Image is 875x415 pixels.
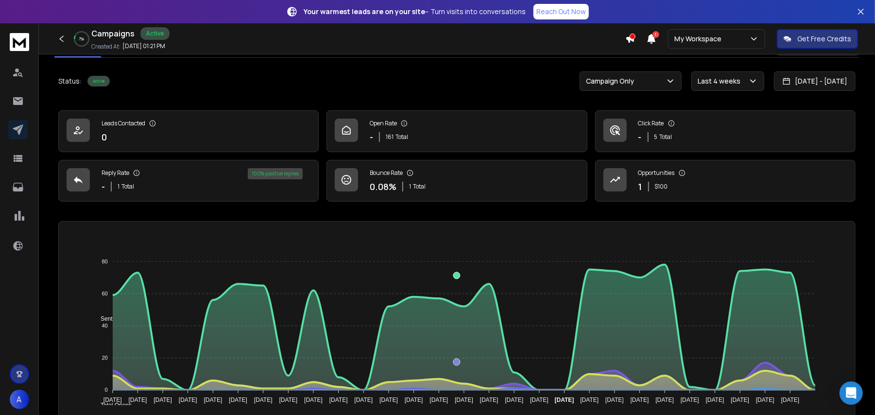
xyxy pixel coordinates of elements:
[254,397,273,403] tspan: [DATE]
[638,180,642,193] p: 1
[121,183,134,190] span: Total
[154,397,172,403] tspan: [DATE]
[355,397,373,403] tspan: [DATE]
[93,315,113,322] span: Sent
[638,130,642,144] p: -
[304,7,425,16] strong: Your warmest leads are on your site
[530,397,549,403] tspan: [DATE]
[638,169,675,177] p: Opportunities
[370,169,403,177] p: Bounce Rate
[248,168,303,179] div: 100 % positive replies
[326,160,587,202] a: Bounce Rate0.08%1Total
[58,160,319,202] a: Reply Rate-1Total100% positive replies
[102,323,108,329] tspan: 40
[774,71,856,91] button: [DATE] - [DATE]
[326,110,587,152] a: Open Rate-161Total
[10,390,29,409] button: A
[586,76,638,86] p: Campaign Only
[102,169,129,177] p: Reply Rate
[595,110,856,152] a: Click Rate-5Total
[370,130,373,144] p: -
[536,7,586,17] p: Reach Out Now
[655,183,668,190] p: $ 100
[395,133,408,141] span: Total
[840,381,863,405] div: Open Intercom Messenger
[103,397,122,403] tspan: [DATE]
[370,120,397,127] p: Open Rate
[638,120,664,127] p: Click Rate
[731,397,750,403] tspan: [DATE]
[204,397,223,403] tspan: [DATE]
[58,76,82,86] p: Status:
[674,34,725,44] p: My Workspace
[660,133,672,141] span: Total
[329,397,348,403] tspan: [DATE]
[777,29,858,49] button: Get Free Credits
[93,402,132,409] span: Total Opens
[533,4,589,19] a: Reach Out Now
[698,76,744,86] p: Last 4 weeks
[102,130,107,144] p: 0
[279,397,298,403] tspan: [DATE]
[102,120,145,127] p: Leads Contacted
[581,397,599,403] tspan: [DATE]
[122,42,165,50] p: [DATE] 01:21 PM
[656,397,674,403] tspan: [DATE]
[652,31,659,38] span: 1
[87,76,110,86] div: Active
[681,397,699,403] tspan: [DATE]
[386,133,394,141] span: 161
[555,397,574,403] tspan: [DATE]
[631,397,649,403] tspan: [DATE]
[380,397,398,403] tspan: [DATE]
[797,34,851,44] p: Get Free Credits
[105,387,108,393] tspan: 0
[58,110,319,152] a: Leads Contacted0
[430,397,448,403] tspan: [DATE]
[505,397,524,403] tspan: [DATE]
[756,397,774,403] tspan: [DATE]
[140,27,170,40] div: Active
[102,355,108,361] tspan: 20
[229,397,248,403] tspan: [DATE]
[595,160,856,202] a: Opportunities1$100
[102,291,108,296] tspan: 60
[781,397,800,403] tspan: [DATE]
[480,397,498,403] tspan: [DATE]
[179,397,197,403] tspan: [DATE]
[605,397,624,403] tspan: [DATE]
[91,43,120,51] p: Created At:
[118,183,120,190] span: 1
[455,397,474,403] tspan: [DATE]
[413,183,426,190] span: Total
[102,180,105,193] p: -
[304,7,526,17] p: – Turn visits into conversations
[79,36,85,42] p: 7 %
[706,397,724,403] tspan: [DATE]
[409,183,411,190] span: 1
[370,180,396,193] p: 0.08 %
[102,259,108,264] tspan: 80
[129,397,147,403] tspan: [DATE]
[91,28,135,39] h1: Campaigns
[10,33,29,51] img: logo
[305,397,323,403] tspan: [DATE]
[654,133,658,141] span: 5
[405,397,423,403] tspan: [DATE]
